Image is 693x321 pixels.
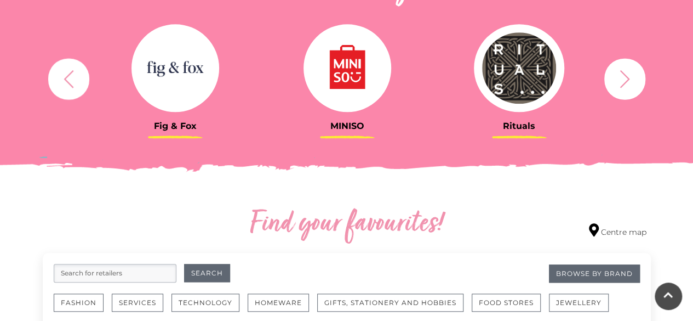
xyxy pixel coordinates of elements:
[112,294,163,312] button: Services
[317,294,463,312] button: Gifts, Stationery and Hobbies
[549,294,609,312] button: Jewellery
[472,294,541,312] button: Food Stores
[54,294,104,312] button: Fashion
[248,294,309,312] button: Homeware
[442,121,597,131] h3: Rituals
[184,264,230,282] button: Search
[270,121,425,131] h3: MINISO
[589,223,646,238] a: Centre map
[147,207,547,242] h2: Find your favourites!
[549,264,640,283] a: Browse By Brand
[98,121,253,131] h3: Fig & Fox
[270,24,425,131] a: MINISO
[54,264,176,283] input: Search for retailers
[98,24,253,131] a: Fig & Fox
[442,24,597,131] a: Rituals
[171,294,239,312] button: Technology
